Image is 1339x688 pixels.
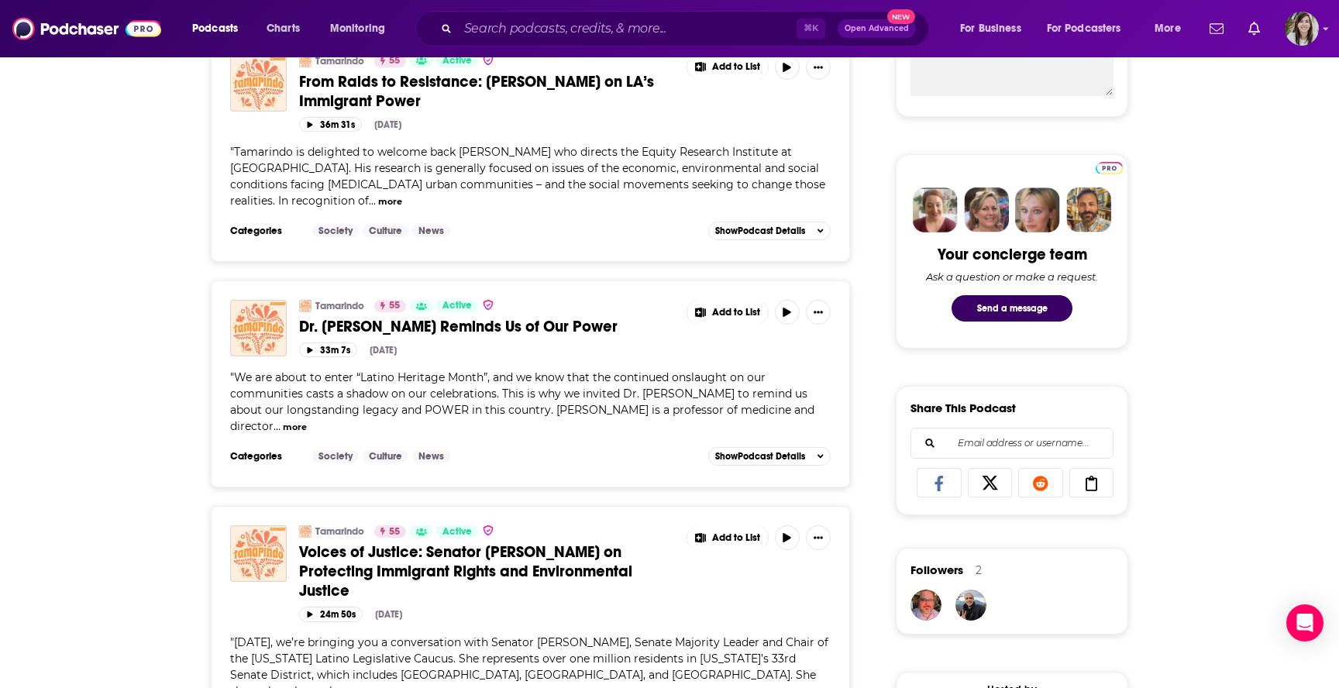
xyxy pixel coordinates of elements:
span: Tamarindo is delighted to welcome back [PERSON_NAME] who directs the Equity Research Institute at... [230,145,825,208]
a: Voices of Justice: Senator [PERSON_NAME] on Protecting Immigrant Rights and Environmental Justice [299,542,676,600]
span: Podcasts [192,18,238,40]
button: open menu [1144,16,1200,41]
span: Voices of Justice: Senator [PERSON_NAME] on Protecting Immigrant Rights and Environmental Justice [299,542,632,600]
a: From Raids to Resistance: [PERSON_NAME] on LA’s Immigrant Power [299,72,676,111]
img: joaquin25781 [910,590,941,621]
button: Show More Button [687,300,768,325]
a: Tamarindo [315,525,364,538]
div: [DATE] [374,119,401,130]
button: Show More Button [806,525,831,550]
button: 24m 50s [299,607,363,621]
img: User Profile [1285,12,1319,46]
a: News [412,225,450,237]
img: Tamarindo [299,525,312,538]
span: Charts [267,18,300,40]
button: 33m 7s [299,342,357,357]
div: 2 [976,563,982,577]
span: 55 [389,525,400,540]
span: For Podcasters [1047,18,1121,40]
a: Culture [363,225,408,237]
a: Culture [363,450,408,463]
a: Share on Facebook [917,468,962,497]
button: 36m 31s [299,117,362,132]
img: verified Badge [482,524,494,537]
img: Augusto [955,590,986,621]
a: Tamarindo [315,55,364,67]
a: Charts [256,16,309,41]
h3: Share This Podcast [910,401,1016,415]
button: ShowPodcast Details [708,447,831,466]
button: open menu [1037,16,1144,41]
button: Show profile menu [1285,12,1319,46]
a: Copy Link [1069,468,1114,497]
a: Show notifications dropdown [1242,15,1266,42]
a: Show notifications dropdown [1203,15,1230,42]
button: more [378,195,402,208]
a: Active [436,300,478,312]
button: open menu [319,16,405,41]
button: more [283,421,307,434]
span: From Raids to Resistance: [PERSON_NAME] on LA’s Immigrant Power [299,72,654,111]
h3: Categories [230,450,300,463]
div: [DATE] [370,345,397,356]
span: ... [369,194,376,208]
span: Open Advanced [845,25,909,33]
span: Add to List [712,532,760,544]
img: Podchaser Pro [1096,162,1123,174]
a: Active [436,55,478,67]
button: Show More Button [687,55,768,80]
img: From Raids to Resistance: Dr. Manuel Pastor on LA’s Immigrant Power [230,55,287,112]
a: Society [312,450,359,463]
button: open menu [949,16,1041,41]
h3: Categories [230,225,300,237]
img: Tamarindo [299,300,312,312]
img: verified Badge [482,53,494,67]
a: Dr. [PERSON_NAME] Reminds Us of Our Power [299,317,676,336]
a: 55 [374,525,406,538]
a: Active [436,525,478,538]
img: Voices of Justice: Senator Lena Gonzalez on Protecting Immigrant Rights and Environmental Justice [230,525,287,582]
button: Show More Button [687,525,768,550]
span: We are about to enter “Latino Heritage Month”, and we know that the continued onslaught on our co... [230,370,814,433]
button: Show More Button [806,55,831,80]
img: Tamarindo [299,55,312,67]
img: Sydney Profile [913,187,958,232]
input: Email address or username... [924,428,1100,458]
span: Show Podcast Details [715,451,805,462]
span: Monitoring [330,18,385,40]
div: [DATE] [375,609,402,620]
img: Jon Profile [1066,187,1111,232]
span: New [887,9,915,24]
span: ⌘ K [797,19,825,39]
img: Jules Profile [1015,187,1060,232]
span: Add to List [712,307,760,318]
div: Ask a question or make a request. [926,270,1098,283]
span: 55 [389,53,400,69]
div: Search followers [910,428,1114,459]
div: Your concierge team [938,245,1087,264]
a: News [412,450,450,463]
a: 55 [374,300,406,312]
img: Podchaser - Follow, Share and Rate Podcasts [12,14,161,43]
a: 55 [374,55,406,67]
span: Active [442,298,472,314]
input: Search podcasts, credits, & more... [458,16,797,41]
span: Show Podcast Details [715,225,805,236]
button: open menu [181,16,258,41]
a: Society [312,225,359,237]
a: Tamarindo [315,300,364,312]
span: " [230,145,825,208]
button: Send a message [952,295,1072,322]
span: Followers [910,562,963,577]
a: Pro website [1096,160,1123,174]
img: Dr. David Hayes-Bautista Reminds Us of Our Power [230,300,287,356]
span: Active [442,53,472,69]
span: Add to List [712,61,760,73]
span: 55 [389,298,400,314]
